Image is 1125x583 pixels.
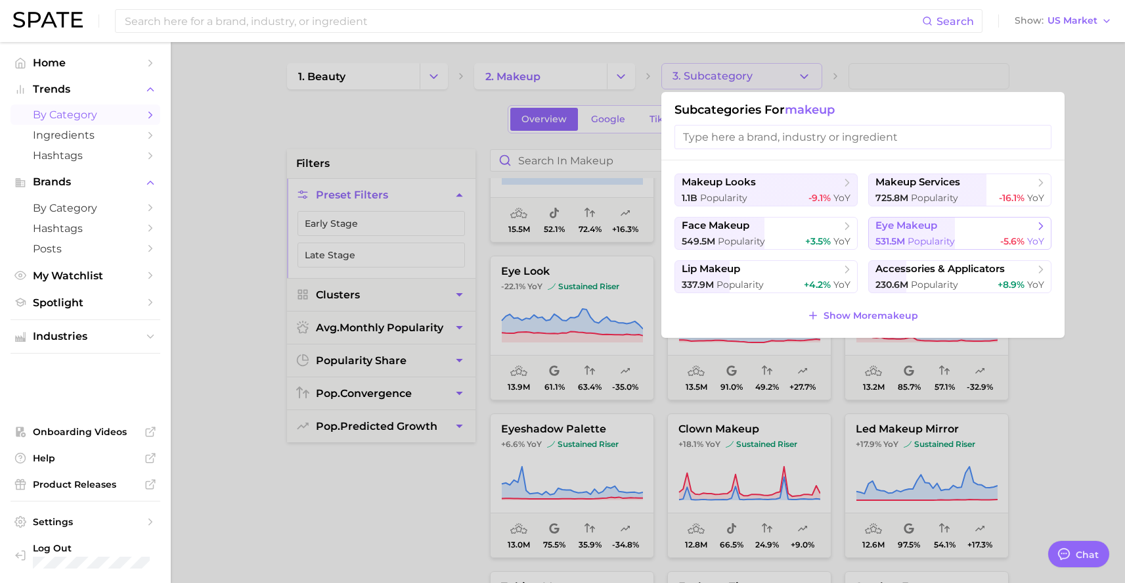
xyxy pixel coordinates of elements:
[11,172,160,192] button: Brands
[11,327,160,346] button: Industries
[13,12,83,28] img: SPATE
[875,279,908,291] span: 230.6m
[33,129,138,141] span: Ingredients
[998,279,1025,291] span: +8.9%
[33,202,138,214] span: by Category
[1048,17,1097,24] span: US Market
[682,192,697,204] span: 1.1b
[875,192,908,204] span: 725.8m
[1027,192,1044,204] span: YoY
[11,80,160,99] button: Trends
[11,475,160,494] a: Product Releases
[911,279,958,291] span: Popularity
[785,103,835,117] span: makeup
[875,176,960,189] span: makeup services
[868,260,1051,293] button: accessories & applicators230.6m Popularity+8.9% YoY
[674,260,858,293] button: lip makeup337.9m Popularity+4.2% YoY
[11,292,160,313] a: Spotlight
[999,192,1025,204] span: -16.1%
[833,192,850,204] span: YoY
[1011,12,1115,30] button: ShowUS Market
[11,105,160,125] a: by Category
[682,176,756,189] span: makeup looks
[33,57,138,69] span: Home
[833,235,850,247] span: YoY
[33,83,138,95] span: Trends
[33,243,138,255] span: Posts
[11,218,160,239] a: Hashtags
[868,174,1051,206] button: makeup services725.8m Popularity-16.1% YoY
[682,279,714,291] span: 337.9m
[33,149,138,162] span: Hashtags
[33,542,164,554] span: Log Out
[674,174,858,206] button: makeup looks1.1b Popularity-9.1% YoY
[682,220,749,232] span: face makeup
[11,512,160,532] a: Settings
[11,53,160,73] a: Home
[674,125,1051,149] input: Type here a brand, industry or ingredient
[33,296,138,309] span: Spotlight
[908,235,955,247] span: Popularity
[804,306,921,325] button: Show Moremakeup
[33,452,138,464] span: Help
[1015,17,1044,24] span: Show
[824,310,918,321] span: Show More makeup
[804,279,831,291] span: +4.2%
[11,422,160,442] a: Onboarding Videos
[33,426,138,438] span: Onboarding Videos
[833,279,850,291] span: YoY
[911,192,958,204] span: Popularity
[718,235,765,247] span: Popularity
[875,220,937,232] span: eye makeup
[674,217,858,250] button: face makeup549.5m Popularity+3.5% YoY
[682,235,715,247] span: 549.5m
[868,217,1051,250] button: eye makeup531.5m Popularity-5.6% YoY
[33,269,138,282] span: My Watchlist
[11,448,160,468] a: Help
[33,516,138,528] span: Settings
[11,198,160,218] a: by Category
[33,331,138,342] span: Industries
[682,263,740,275] span: lip makeup
[700,192,747,204] span: Popularity
[805,235,831,247] span: +3.5%
[11,125,160,145] a: Ingredients
[123,10,922,32] input: Search here for a brand, industry, or ingredient
[875,263,1005,275] span: accessories & applicators
[1027,235,1044,247] span: YoY
[11,145,160,166] a: Hashtags
[33,176,138,188] span: Brands
[674,103,1051,117] h1: Subcategories for
[875,235,905,247] span: 531.5m
[717,279,764,291] span: Popularity
[1000,235,1025,247] span: -5.6%
[33,108,138,121] span: by Category
[808,192,831,204] span: -9.1%
[1027,279,1044,291] span: YoY
[11,239,160,259] a: Posts
[33,222,138,235] span: Hashtags
[11,538,160,572] a: Log out. Currently logged in with e-mail rachel.bronstein@loreal.com.
[33,478,138,490] span: Product Releases
[937,15,974,28] span: Search
[11,266,160,286] a: My Watchlist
